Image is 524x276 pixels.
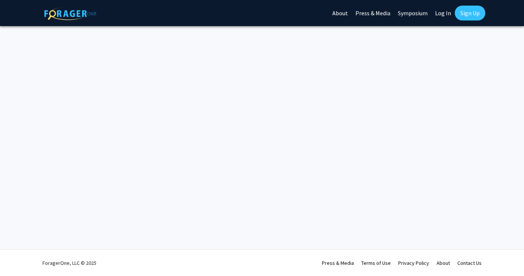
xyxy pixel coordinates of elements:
a: Press & Media [322,260,354,266]
a: Sign Up [455,6,485,20]
a: Privacy Policy [398,260,429,266]
img: ForagerOne Logo [44,7,96,20]
a: Terms of Use [361,260,391,266]
div: ForagerOne, LLC © 2025 [42,250,96,276]
iframe: Chat [492,242,518,270]
a: About [437,260,450,266]
a: Contact Us [457,260,482,266]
